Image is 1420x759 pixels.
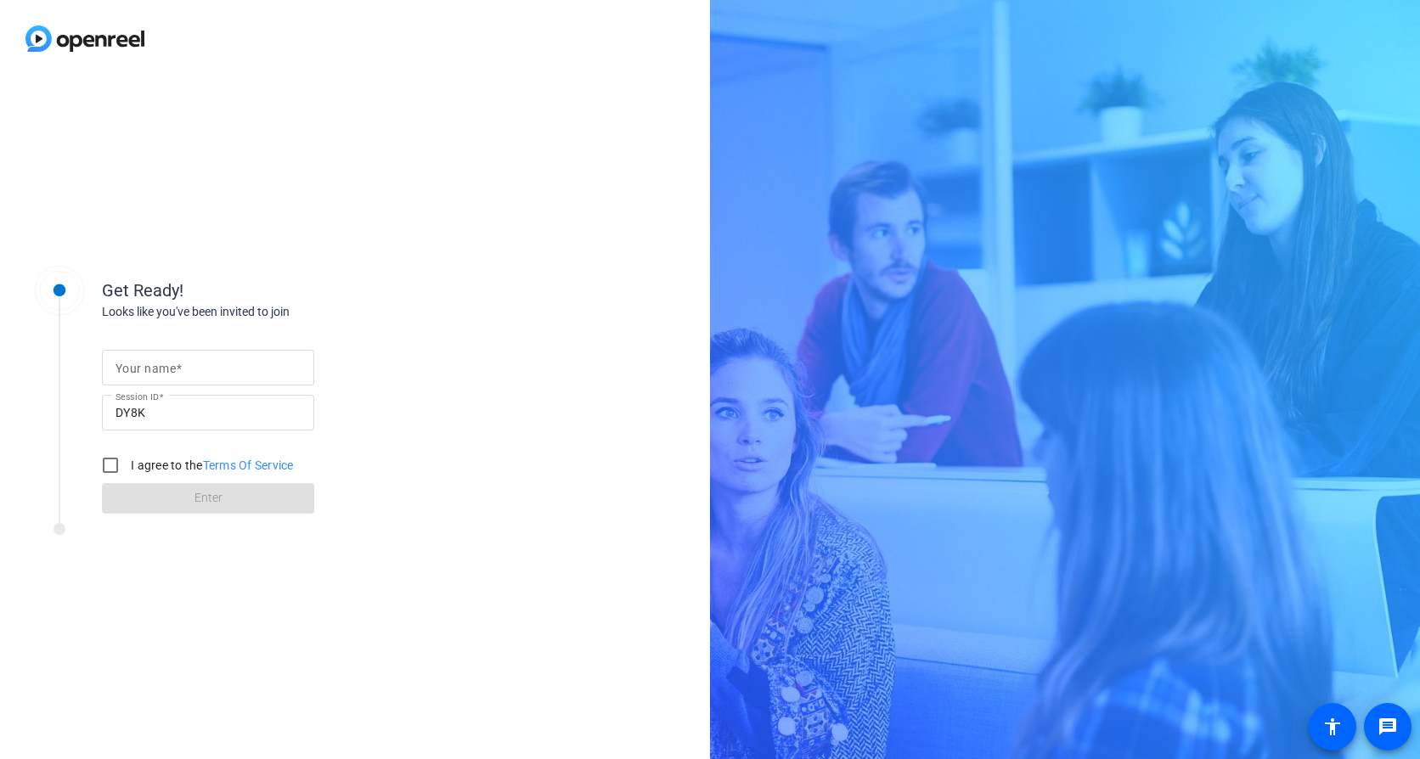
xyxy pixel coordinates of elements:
[1322,717,1343,737] mat-icon: accessibility
[1378,717,1398,737] mat-icon: message
[203,458,294,472] a: Terms Of Service
[102,303,442,321] div: Looks like you've been invited to join
[116,362,176,375] mat-label: Your name
[127,457,294,474] label: I agree to the
[102,278,442,303] div: Get Ready!
[116,391,159,402] mat-label: Session ID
